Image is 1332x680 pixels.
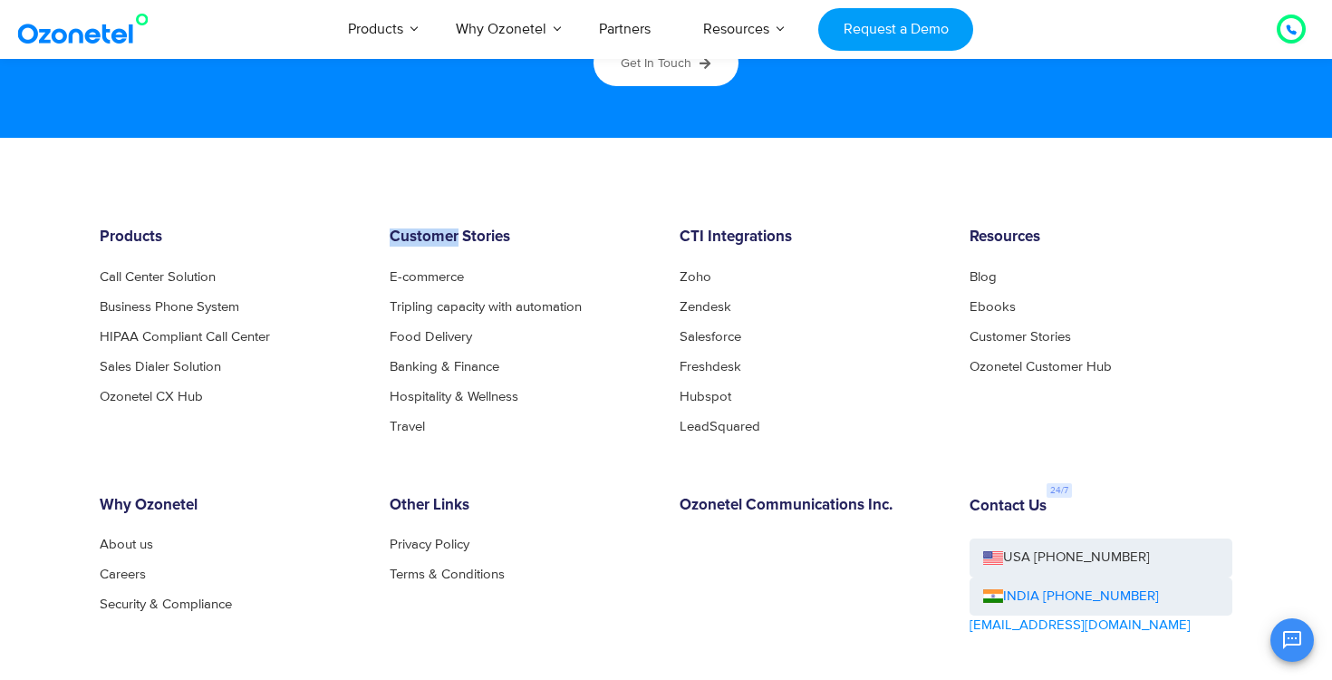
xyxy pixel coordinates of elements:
[621,55,691,71] span: Get in touch
[390,330,472,344] a: Food Delivery
[100,568,146,581] a: Careers
[390,420,425,433] a: Travel
[680,228,942,247] h6: CTI Integrations
[680,270,711,284] a: Zoho
[970,228,1232,247] h6: Resources
[100,497,362,515] h6: Why Ozonetel
[100,390,203,403] a: Ozonetel CX Hub
[680,420,760,433] a: LeadSquared
[390,270,464,284] a: E-commerce
[970,300,1016,314] a: Ebooks
[390,228,652,247] h6: Customer Stories
[100,228,362,247] h6: Products
[390,360,499,374] a: Banking & Finance
[680,330,741,344] a: Salesforce
[983,551,1003,565] img: us-flag.png
[983,587,1159,607] a: INDIA [PHONE_NUMBER]
[680,497,942,515] h6: Ozonetel Communications Inc.
[970,330,1071,344] a: Customer Stories
[983,589,1003,603] img: ind-flag.png
[100,270,216,284] a: Call Center Solution
[100,330,270,344] a: HIPAA Compliant Call Center
[680,390,731,403] a: Hubspot
[100,300,239,314] a: Business Phone System
[970,539,1232,578] a: USA [PHONE_NUMBER]
[970,360,1112,374] a: Ozonetel Customer Hub
[100,538,153,551] a: About us
[970,498,1047,516] h6: Contact Us
[390,497,652,515] h6: Other Links
[390,300,582,314] a: Tripling capacity with automation
[100,597,232,611] a: Security & Compliance
[680,300,731,314] a: Zendesk
[594,40,738,86] a: Get in touch
[680,360,741,374] a: Freshdesk
[390,390,518,403] a: Hospitality & Wellness
[818,8,973,51] a: Request a Demo
[1270,618,1314,662] button: Open chat
[390,568,505,581] a: Terms & Conditions
[390,538,469,551] a: Privacy Policy
[100,360,221,374] a: Sales Dialer Solution
[970,270,997,284] a: Blog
